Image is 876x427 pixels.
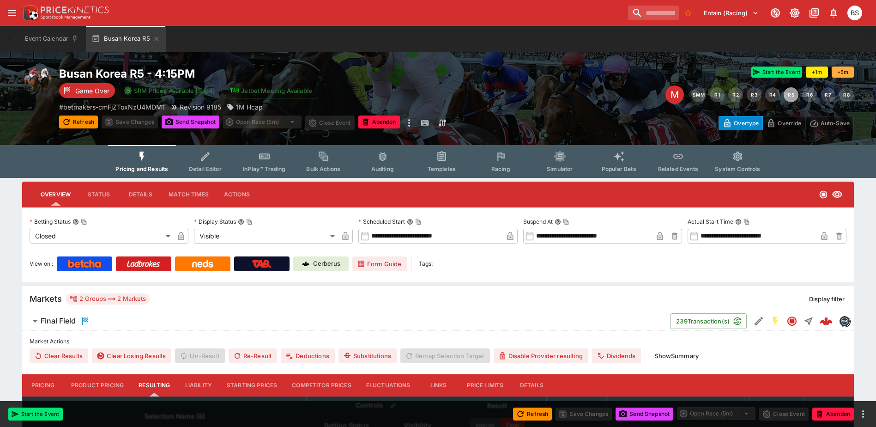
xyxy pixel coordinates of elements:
button: Overview [33,183,78,206]
span: Bulk Actions [306,165,340,172]
span: Mark an event as closed and abandoned. [358,117,400,126]
button: Betting StatusCopy To Clipboard [72,219,79,225]
button: Brendan Scoble [845,3,865,23]
h5: Markets [30,293,62,304]
a: Form Guide [352,256,407,271]
button: Product Pricing [64,374,131,396]
button: Abandon [812,408,854,421]
button: Resulting [131,374,177,396]
div: Event type filters [108,145,767,178]
span: Un-Result [175,348,224,363]
button: SRM Prices Available (Top4) [119,83,221,98]
button: No Bookmarks [681,6,695,20]
p: Scheduled Start [358,218,405,226]
button: Start the Event [751,67,802,78]
input: search [628,6,679,20]
button: R3 [747,87,761,102]
button: Details [120,183,161,206]
img: PriceKinetics [41,6,109,13]
span: Popular Bets [602,165,636,172]
button: Select Tenant [698,6,764,20]
p: Copy To Clipboard [59,102,165,112]
span: System Controls [715,165,760,172]
button: Toggle light/dark mode [786,5,803,21]
img: Sportsbook Management [41,15,91,19]
button: Start the Event [8,408,63,421]
p: Override [778,118,801,128]
button: Refresh [513,408,552,421]
button: more [404,116,415,130]
button: Re-Result [229,348,277,363]
button: more [858,409,869,420]
button: open drawer [4,5,20,21]
button: Copy To Clipboard [563,219,569,225]
button: Price Limits [459,374,511,396]
img: PriceKinetics Logo [20,4,39,22]
button: Busan Korea R5 [86,26,165,52]
p: Game Over [75,86,109,96]
button: Substitutions [338,348,397,363]
svg: Closed [786,316,797,327]
p: Overtype [734,118,759,128]
h2: Copy To Clipboard [59,67,457,81]
button: Actual Start TimeCopy To Clipboard [735,219,742,225]
div: Edit Meeting [665,85,684,104]
button: R1 [710,87,725,102]
button: Clear Losing Results [92,348,171,363]
button: Display StatusCopy To Clipboard [238,219,244,225]
nav: pagination navigation [691,87,854,102]
label: Tags: [419,256,433,271]
button: R5 [784,87,798,102]
p: Actual Start Time [688,218,733,226]
div: 2 Groups 2 Markets [69,293,146,305]
button: R7 [821,87,835,102]
button: Abandon [358,116,400,128]
button: Override [762,116,805,130]
button: Suspend AtCopy To Clipboard [555,219,561,225]
button: Refresh [59,116,98,128]
th: Controls [306,396,448,415]
div: split button [223,116,302,128]
button: Disable Provider resulting [494,348,588,363]
button: R8 [839,87,854,102]
button: Straight [800,313,817,329]
a: 26f46d14-e6f6-4780-9bfe-543ae7544b41 [817,312,835,330]
p: Revision 9185 [180,102,221,112]
svg: Closed [819,190,828,199]
p: 1M Hcap [236,102,263,112]
button: Fluctuations [359,374,418,396]
p: Auto-Save [821,118,850,128]
button: Copy To Clipboard [246,219,253,225]
a: Cerberus [293,256,349,271]
img: jetbet-logo.svg [230,86,239,95]
button: Documentation [806,5,822,21]
button: Starting Prices [219,374,284,396]
button: SMM [691,87,706,102]
p: Cerberus [313,259,340,268]
button: Copy To Clipboard [81,219,87,225]
img: logo-cerberus--red.svg [820,315,833,328]
button: Scheduled StartCopy To Clipboard [407,219,413,225]
div: 26f46d14-e6f6-4780-9bfe-543ae7544b41 [820,315,833,328]
button: Deductions [281,348,335,363]
button: Connected to PK [767,5,784,21]
button: Bulk edit [387,400,399,412]
div: split button [677,407,755,420]
button: Closed [784,313,800,329]
button: R4 [765,87,780,102]
svg: Visible [832,189,843,200]
span: InPlay™ Trading [243,165,285,172]
label: Market Actions [30,335,846,348]
img: Betcha [68,260,101,268]
button: Display filter [804,292,850,306]
span: Pricing and Results [115,165,168,172]
button: Final Field [22,312,670,330]
label: View on : [30,256,53,271]
img: TabNZ [252,260,272,268]
div: Visible [194,229,338,244]
img: Neds [192,260,213,268]
th: Result [448,396,546,415]
button: ShowSummary [649,348,704,363]
button: Liability [178,374,219,396]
